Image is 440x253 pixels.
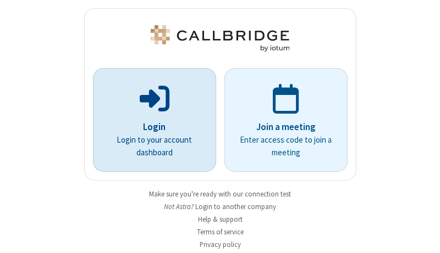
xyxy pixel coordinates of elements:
p: Login [108,120,201,134]
a: Join a meetingEnter access code to join a meeting [224,68,348,172]
img: Astra [148,25,291,52]
p: Login to your account dashboard [108,134,201,159]
a: Terms of service [197,227,244,237]
li: Not Astra? [84,201,356,212]
a: Privacy policy [200,240,241,249]
button: LoginLogin to your account dashboard [93,68,216,172]
a: Help & support [198,215,243,224]
p: Enter access code to join a meeting [240,134,332,159]
p: Join a meeting [240,120,332,134]
button: Login to another company [195,201,276,212]
a: Make sure you're ready with our connection test [149,189,291,199]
